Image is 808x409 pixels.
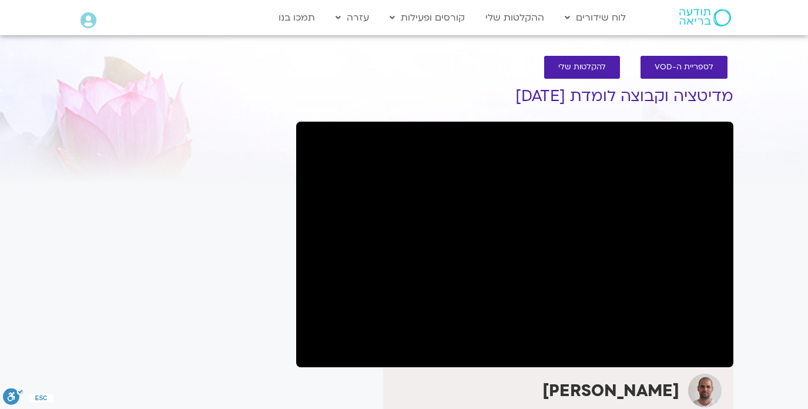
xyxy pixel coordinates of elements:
[655,63,713,72] span: לספריית ה-VOD
[641,56,727,79] a: לספריית ה-VOD
[480,6,550,29] a: ההקלטות שלי
[542,380,679,402] strong: [PERSON_NAME]
[679,9,731,26] img: תודעה בריאה
[330,6,375,29] a: עזרה
[296,88,733,105] h1: מדיטציה וקבוצה לומדת [DATE]
[273,6,321,29] a: תמכו בנו
[558,63,606,72] span: להקלטות שלי
[688,374,722,407] img: דקל קנטי
[544,56,620,79] a: להקלטות שלי
[559,6,632,29] a: לוח שידורים
[384,6,471,29] a: קורסים ופעילות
